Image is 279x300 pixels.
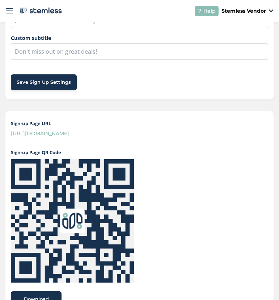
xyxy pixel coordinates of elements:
a: [URL][DOMAIN_NAME] [11,130,69,137]
img: icon-help-white-03924b79.svg [198,9,202,13]
h2: Sign-up Page URL [11,120,268,127]
h2: Sign-up Page QR Code [11,149,268,156]
img: 6T033wAAAAZJREFUAwCCJoz6B6zjyQAAAABJRU5ErkJggg== [11,159,134,283]
span: Save Sign Up Settings [17,79,71,86]
img: logo-dark-0685b13c.svg [18,5,62,16]
iframe: Chat Widget [243,265,279,300]
input: Don't miss out on great deals! [11,43,268,60]
img: icon_down-arrow-small-66adaf34.svg [269,9,273,12]
button: Save Sign Up Settings [11,74,77,90]
span: Help [203,7,216,15]
img: icon-menu-open-1b7a8edd.svg [6,7,13,15]
p: Stemless Vendor [221,7,266,15]
label: Custom subtitle [11,34,268,42]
